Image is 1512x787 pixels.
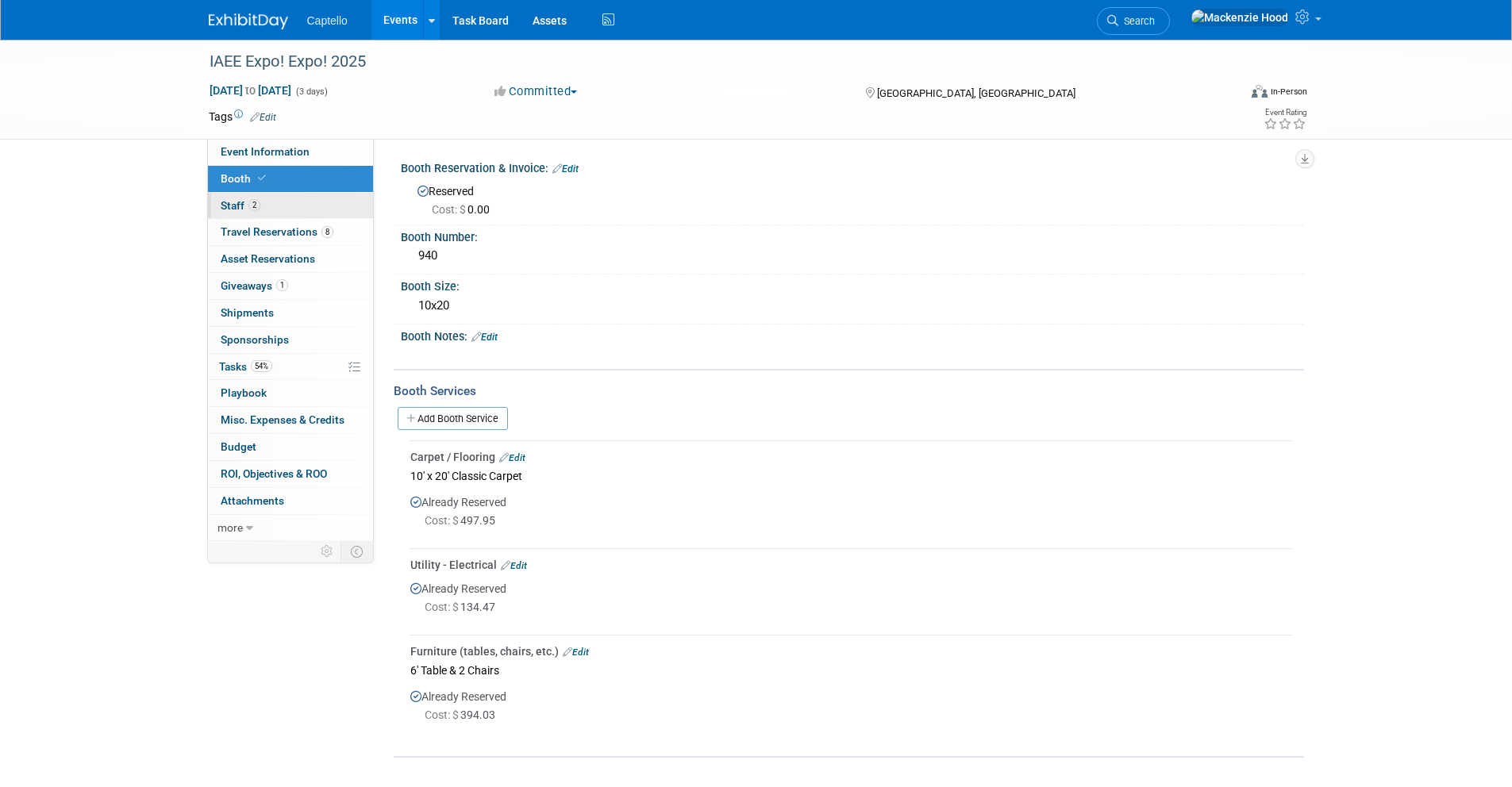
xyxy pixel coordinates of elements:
[221,306,274,319] span: Shipments
[1191,9,1289,26] img: Mackenzie Hood
[248,199,260,211] span: 2
[208,300,373,326] a: Shipments
[401,274,1304,294] div: Booth Size:
[208,380,373,406] a: Playbook
[221,225,333,238] span: Travel Reservations
[243,84,258,97] span: to
[209,83,292,98] span: [DATE] [DATE]
[209,13,288,29] img: ExhibitDay
[877,87,1075,99] span: [GEOGRAPHIC_DATA], [GEOGRAPHIC_DATA]
[208,515,373,541] a: more
[401,225,1304,245] div: Booth Number:
[221,494,284,507] span: Attachments
[410,486,1292,543] div: Already Reserved
[425,601,502,613] span: 134.47
[314,541,341,562] td: Personalize Event Tab Strip
[499,452,525,463] a: Edit
[221,386,267,399] span: Playbook
[208,461,373,487] a: ROI, Objectives & ROO
[1264,109,1306,117] div: Event Rating
[410,643,1292,659] div: Furniture (tables, chairs, etc.)
[1252,85,1268,98] img: Format-Inperson.png
[340,541,373,562] td: Toggle Event Tabs
[410,681,1292,737] div: Already Reserved
[432,203,496,216] span: 0.00
[552,163,579,175] a: Edit
[398,407,508,430] a: Add Booth Service
[410,557,1292,573] div: Utility - Electrical
[321,226,333,238] span: 8
[489,83,583,100] button: Committed
[221,172,269,185] span: Booth
[208,219,373,245] a: Travel Reservations8
[294,86,328,97] span: (3 days)
[209,109,276,125] td: Tags
[217,521,243,534] span: more
[208,407,373,433] a: Misc. Expenses & Credits
[425,514,460,527] span: Cost: $
[208,139,373,165] a: Event Information
[410,449,1292,465] div: Carpet / Flooring
[1118,15,1155,27] span: Search
[432,203,467,216] span: Cost: $
[307,14,348,27] span: Captello
[221,413,344,426] span: Misc. Expenses & Credits
[276,279,288,291] span: 1
[563,647,589,658] a: Edit
[1097,7,1170,35] a: Search
[208,193,373,219] a: Staff2
[410,465,1292,486] div: 10' x 20' Classic Carpet
[221,199,260,212] span: Staff
[394,382,1304,400] div: Booth Services
[221,467,327,480] span: ROI, Objectives & ROO
[219,360,272,373] span: Tasks
[1270,86,1307,98] div: In-Person
[208,434,373,460] a: Budget
[501,560,527,571] a: Edit
[413,244,1292,268] div: 940
[251,360,272,372] span: 54%
[425,708,460,721] span: Cost: $
[208,166,373,192] a: Booth
[410,659,1292,681] div: 6' Table & 2 Chairs
[258,174,266,182] i: Booth reservation complete
[221,440,256,453] span: Budget
[208,246,373,272] a: Asset Reservations
[208,273,373,299] a: Giveaways1
[410,573,1292,629] div: Already Reserved
[425,601,460,613] span: Cost: $
[1145,83,1308,106] div: Event Format
[221,145,310,158] span: Event Information
[425,708,502,721] span: 394.03
[413,294,1292,318] div: 10x20
[221,333,289,346] span: Sponsorships
[204,48,1214,76] div: IAEE Expo! Expo! 2025
[208,488,373,514] a: Attachments
[401,324,1304,345] div: Booth Notes:
[250,112,276,123] a: Edit
[221,252,315,265] span: Asset Reservations
[221,279,288,292] span: Giveaways
[401,156,1304,177] div: Booth Reservation & Invoice:
[471,332,498,343] a: Edit
[413,179,1292,217] div: Reserved
[208,354,373,380] a: Tasks54%
[208,327,373,353] a: Sponsorships
[425,514,502,527] span: 497.95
